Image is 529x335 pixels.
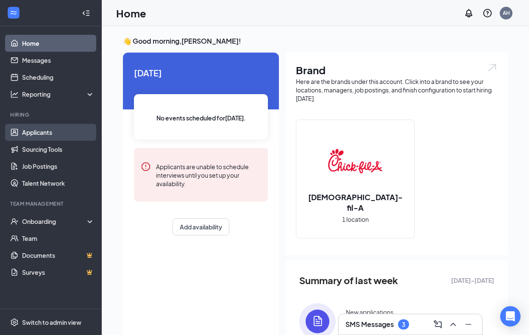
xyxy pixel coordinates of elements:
[10,90,19,98] svg: Analysis
[22,69,95,86] a: Scheduling
[10,318,19,327] svg: Settings
[342,215,369,224] span: 1 location
[299,273,398,288] span: Summary of last week
[346,308,393,316] div: New applications
[22,318,81,327] div: Switch to admin view
[482,8,493,18] svg: QuestionInfo
[22,35,95,52] a: Home
[22,230,95,247] a: Team
[402,321,405,328] div: 3
[173,218,229,235] button: Add availability
[141,162,151,172] svg: Error
[22,217,87,226] div: Onboarding
[22,124,95,141] a: Applicants
[431,318,445,331] button: ComposeMessage
[9,8,18,17] svg: WorkstreamLogo
[500,306,521,327] div: Open Intercom Messenger
[296,63,498,77] h1: Brand
[156,162,261,188] div: Applicants are unable to schedule interviews until you set up your availability.
[487,63,498,73] img: open.6027fd2a22e1237b5b06.svg
[134,66,268,79] span: [DATE]
[464,8,474,18] svg: Notifications
[10,217,19,226] svg: UserCheck
[156,113,246,123] span: No events scheduled for [DATE] .
[328,134,382,188] img: Chick-fil-A
[10,200,93,207] div: Team Management
[433,319,443,329] svg: ComposeMessage
[123,36,508,46] h3: 👋 Good morning, [PERSON_NAME] !
[116,6,146,20] h1: Home
[22,52,95,69] a: Messages
[22,90,95,98] div: Reporting
[22,264,95,281] a: SurveysCrown
[448,319,458,329] svg: ChevronUp
[10,111,93,118] div: Hiring
[22,175,95,192] a: Talent Network
[503,9,510,17] div: AH
[345,320,394,329] h3: SMS Messages
[296,192,414,213] h2: [DEMOGRAPHIC_DATA]-fil-A
[82,9,90,17] svg: Collapse
[22,158,95,175] a: Job Postings
[462,318,475,331] button: Minimize
[463,319,473,329] svg: Minimize
[22,141,95,158] a: Sourcing Tools
[296,77,498,103] div: Here are the brands under this account. Click into a brand to see your locations, managers, job p...
[22,247,95,264] a: DocumentsCrown
[446,318,460,331] button: ChevronUp
[451,276,494,285] span: [DATE] - [DATE]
